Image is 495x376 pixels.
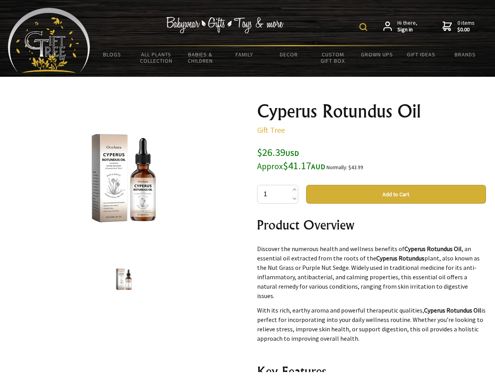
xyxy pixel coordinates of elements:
[257,161,283,172] small: Approx
[359,23,367,31] img: product search
[285,149,299,158] span: USD
[8,8,90,73] img: Babyware - Gifts - Toys and more...
[457,26,475,33] strong: $0.00
[355,46,399,63] a: Grown Ups
[223,46,267,63] a: Family
[306,185,486,204] button: Add to Cart
[397,20,417,33] span: Hi there,
[376,254,424,262] strong: Cyperus Rotundus
[257,244,486,300] p: Discover the numerous health and wellness benefits of , an essential oil extracted from the roots...
[404,245,462,253] strong: Cyperus Rotundus Oil
[257,305,486,343] p: With its rich, earthy aroma and powerful therapeutic qualities, is perfect for incorporating into...
[311,46,355,69] a: Custom Gift Box
[178,46,223,69] a: Babies & Children
[63,117,185,239] img: Cyperus Rotundus Oil
[166,17,284,33] img: Babywear - Gifts - Toys & more
[457,19,475,33] span: 0 items
[90,46,134,63] a: BLOGS
[424,306,481,314] strong: Cyperus Rotundus Oil
[443,46,488,63] a: Brands
[109,264,139,294] img: Cyperus Rotundus Oil
[326,164,363,171] small: Normally: $43.99
[134,46,179,69] a: All Plants Collection
[383,20,417,33] a: Hi there,Sign in
[257,102,486,121] h1: Cyperus Rotundus Oil
[257,146,325,172] span: $26.39 $41.17
[397,26,417,33] strong: Sign in
[257,215,486,234] h2: Product Overview
[442,20,475,33] a: 0 items$0.00
[311,162,325,171] span: AUD
[257,125,285,135] a: Gift Tree
[267,46,311,63] a: Decor
[399,46,443,63] a: Gift Ideas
